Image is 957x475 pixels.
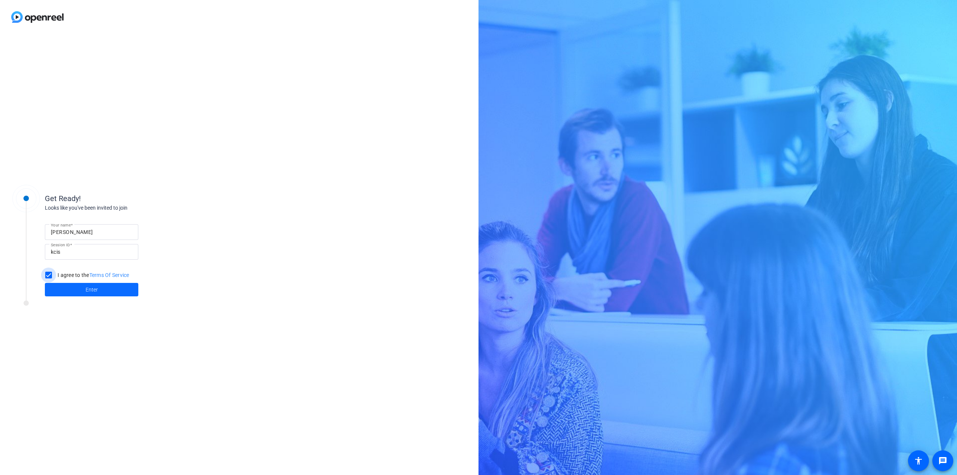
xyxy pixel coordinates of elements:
mat-label: Session ID [51,243,70,247]
div: Get Ready! [45,193,194,204]
button: Enter [45,283,138,296]
span: Enter [86,286,98,294]
mat-label: Your name [51,223,71,227]
mat-icon: message [938,456,947,465]
a: Terms Of Service [89,272,129,278]
div: Looks like you've been invited to join [45,204,194,212]
label: I agree to the [56,271,129,279]
mat-icon: accessibility [914,456,923,465]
